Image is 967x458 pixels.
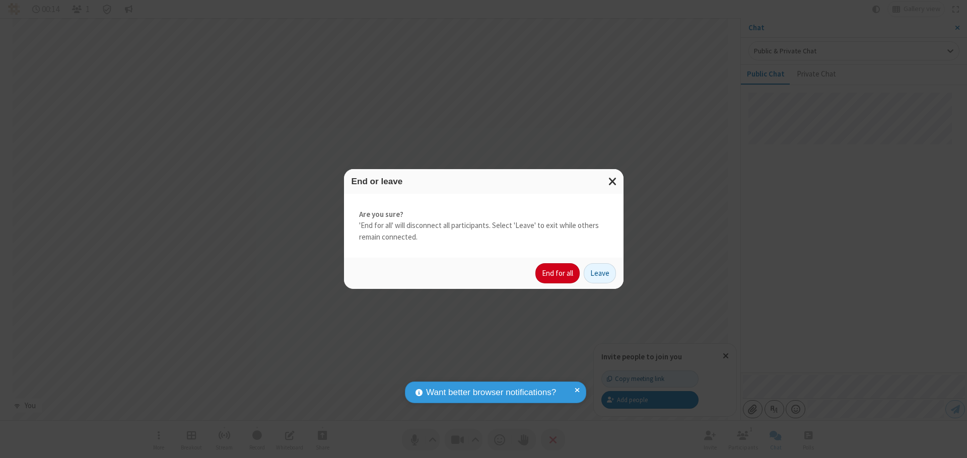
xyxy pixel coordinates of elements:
button: Leave [584,263,616,283]
button: Close modal [602,169,624,194]
button: End for all [535,263,580,283]
h3: End or leave [352,177,616,186]
strong: Are you sure? [359,209,608,220]
div: 'End for all' will disconnect all participants. Select 'Leave' to exit while others remain connec... [344,194,624,258]
span: Want better browser notifications? [426,386,556,399]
